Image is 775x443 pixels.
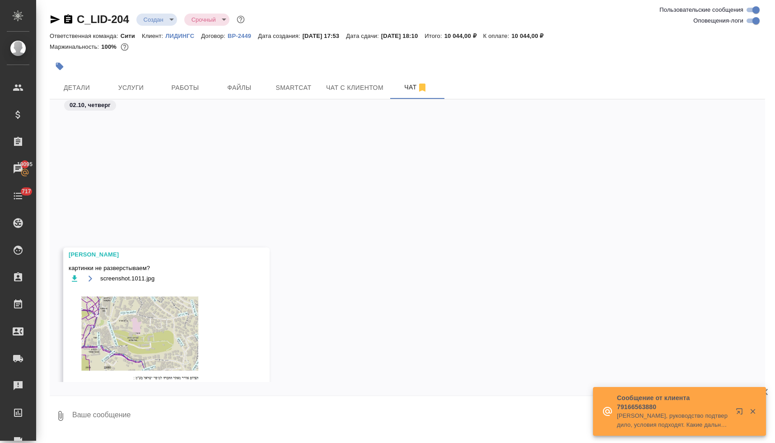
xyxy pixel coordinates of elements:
[100,274,154,283] span: screenshot.1011.jpg
[101,43,119,50] p: 100%
[142,33,165,39] p: Клиент:
[417,82,428,93] svg: Отписаться
[189,16,219,23] button: Срочный
[119,41,131,53] button: 0.00 RUB;
[16,187,37,196] span: 717
[141,16,166,23] button: Создан
[258,33,302,39] p: Дата создания:
[617,393,730,411] p: Сообщение от клиента 79166563880
[69,264,238,273] span: картинки не разверстываем?
[693,16,743,25] span: Оповещения-логи
[50,14,61,25] button: Скопировать ссылку для ЯМессенджера
[303,33,346,39] p: [DATE] 17:53
[69,273,80,284] button: Скачать
[121,33,142,39] p: Сити
[109,82,153,93] span: Услуги
[70,101,111,110] p: 02.10, четверг
[50,56,70,76] button: Добавить тэг
[201,33,228,39] p: Договор:
[425,33,444,39] p: Итого:
[55,82,98,93] span: Детали
[235,14,247,25] button: Доп статусы указывают на важность/срочность заказа
[136,14,177,26] div: Создан
[730,402,752,424] button: Открыть в новой вкладке
[12,160,38,169] span: 19095
[272,82,315,93] span: Smartcat
[163,82,207,93] span: Работы
[228,32,258,39] a: ВР-2449
[394,82,438,93] span: Чат
[2,185,34,207] a: 717
[77,13,129,25] a: C_LID-204
[511,33,550,39] p: 10 044,00 ₽
[2,158,34,180] a: 19095
[617,411,730,429] p: [PERSON_NAME], руководство подтвердило, условия подходят. Какие дальнейшие действия?
[483,33,512,39] p: К оплате:
[218,82,261,93] span: Файлы
[184,14,229,26] div: Создан
[50,33,121,39] p: Ответственная команда:
[165,32,201,39] a: ЛИДИНГС
[346,33,381,39] p: Дата сдачи:
[659,5,743,14] span: Пользовательские сообщения
[84,273,96,284] button: Открыть на драйве
[743,407,762,415] button: Закрыть
[444,33,483,39] p: 10 044,00 ₽
[69,250,238,259] div: [PERSON_NAME]
[50,43,101,50] p: Маржинальность:
[63,14,74,25] button: Скопировать ссылку
[228,33,258,39] p: ВР-2449
[381,33,425,39] p: [DATE] 18:10
[165,33,201,39] p: ЛИДИНГС
[326,82,383,93] span: Чат с клиентом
